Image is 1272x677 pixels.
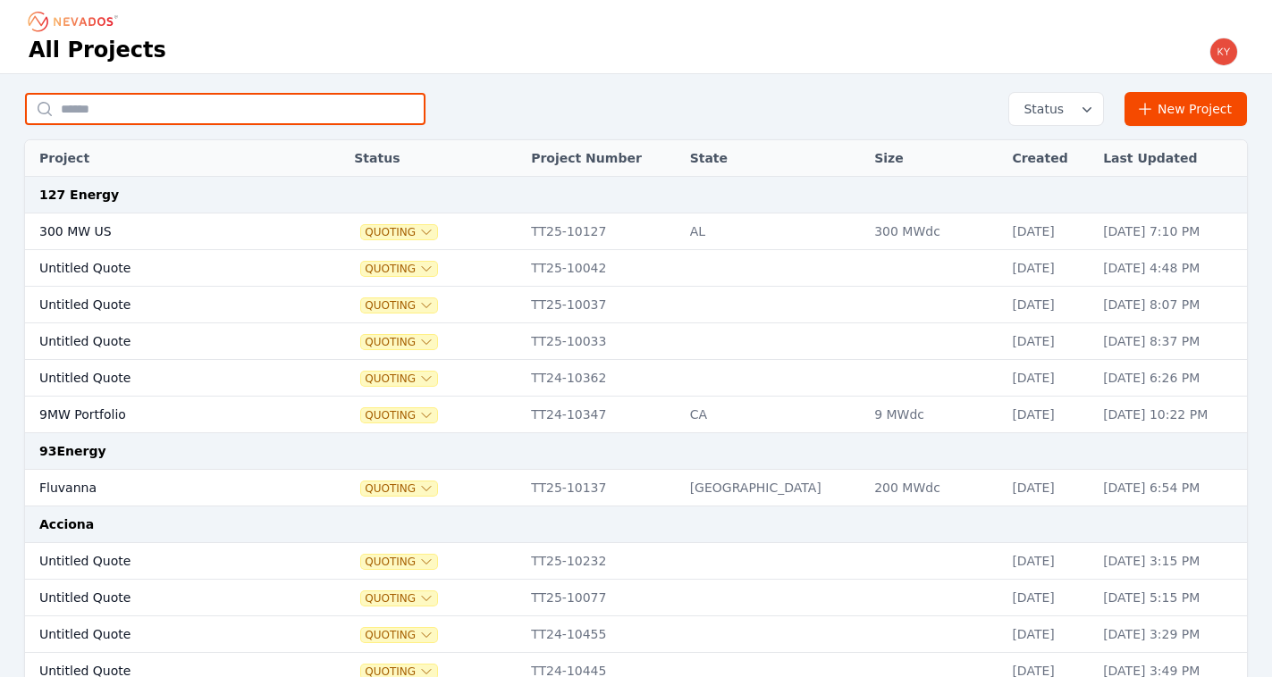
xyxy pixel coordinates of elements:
button: Quoting [361,335,437,349]
td: [DATE] [1003,543,1094,580]
h1: All Projects [29,36,166,64]
td: [DATE] 5:15 PM [1094,580,1247,616]
tr: Untitled QuoteQuotingTT24-10455[DATE][DATE] 3:29 PM [25,616,1247,653]
tr: Untitled QuoteQuotingTT25-10077[DATE][DATE] 5:15 PM [25,580,1247,616]
td: TT25-10127 [522,213,680,250]
td: TT25-10232 [522,543,680,580]
th: Status [345,140,522,177]
tr: Untitled QuoteQuotingTT25-10033[DATE][DATE] 8:37 PM [25,323,1247,360]
td: TT25-10077 [522,580,680,616]
td: 93Energy [25,433,1247,470]
td: CA [681,397,866,433]
td: 300 MW US [25,213,301,250]
td: Untitled Quote [25,250,301,287]
td: Untitled Quote [25,323,301,360]
button: Quoting [361,555,437,569]
td: [DATE] 8:37 PM [1094,323,1247,360]
td: [DATE] [1003,287,1094,323]
tr: Untitled QuoteQuotingTT25-10037[DATE][DATE] 8:07 PM [25,287,1247,323]
td: [DATE] 10:22 PM [1094,397,1247,433]
tr: Untitled QuoteQuotingTT25-10232[DATE][DATE] 3:15 PM [25,543,1247,580]
a: New Project [1125,92,1247,126]
img: kyle.macdougall@nevados.solar [1209,38,1238,66]
th: Project [25,140,301,177]
button: Quoting [361,481,437,496]
td: TT24-10362 [522,360,680,397]
td: TT25-10037 [522,287,680,323]
th: Created [1003,140,1094,177]
th: Last Updated [1094,140,1247,177]
td: TT25-10033 [522,323,680,360]
td: 200 MWdc [865,470,1003,506]
th: State [681,140,866,177]
td: AL [681,213,866,250]
td: Fluvanna [25,470,301,506]
td: [DATE] 6:54 PM [1094,470,1247,506]
nav: Breadcrumb [29,7,123,36]
td: [DATE] [1003,616,1094,653]
td: 127 Energy [25,177,1247,213]
td: 9MW Portfolio [25,397,301,433]
th: Size [865,140,1003,177]
button: Quoting [361,372,437,386]
td: [DATE] 6:26 PM [1094,360,1247,397]
td: [DATE] [1003,580,1094,616]
td: Untitled Quote [25,580,301,616]
td: [DATE] 7:10 PM [1094,213,1247,250]
td: [DATE] [1003,323,1094,360]
td: [DATE] [1003,250,1094,287]
td: 300 MWdc [865,213,1003,250]
td: Acciona [25,506,1247,543]
th: Project Number [522,140,680,177]
td: Untitled Quote [25,543,301,580]
td: Untitled Quote [25,616,301,653]
td: [GEOGRAPHIC_DATA] [681,470,866,506]
tr: FluvannaQuotingTT25-10137[GEOGRAPHIC_DATA]200 MWdc[DATE][DATE] 6:54 PM [25,470,1247,506]
tr: Untitled QuoteQuotingTT24-10362[DATE][DATE] 6:26 PM [25,360,1247,397]
td: [DATE] 8:07 PM [1094,287,1247,323]
td: [DATE] 4:48 PM [1094,250,1247,287]
span: Status [1016,100,1064,118]
td: TT25-10042 [522,250,680,287]
td: [DATE] [1003,397,1094,433]
td: [DATE] [1003,360,1094,397]
button: Quoting [361,298,437,313]
button: Quoting [361,591,437,606]
td: Untitled Quote [25,360,301,397]
button: Quoting [361,262,437,276]
tr: Untitled QuoteQuotingTT25-10042[DATE][DATE] 4:48 PM [25,250,1247,287]
td: TT24-10455 [522,616,680,653]
tr: 300 MW USQuotingTT25-10127AL300 MWdc[DATE][DATE] 7:10 PM [25,213,1247,250]
button: Quoting [361,225,437,239]
button: Quoting [361,408,437,422]
button: Quoting [361,628,437,642]
tr: 9MW PortfolioQuotingTT24-10347CA9 MWdc[DATE][DATE] 10:22 PM [25,397,1247,433]
td: Untitled Quote [25,287,301,323]
td: [DATE] 3:15 PM [1094,543,1247,580]
td: TT25-10137 [522,470,680,506]
td: TT24-10347 [522,397,680,433]
td: [DATE] [1003,470,1094,506]
button: Status [1009,93,1103,125]
td: 9 MWdc [865,397,1003,433]
td: [DATE] 3:29 PM [1094,616,1247,653]
td: [DATE] [1003,213,1094,250]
